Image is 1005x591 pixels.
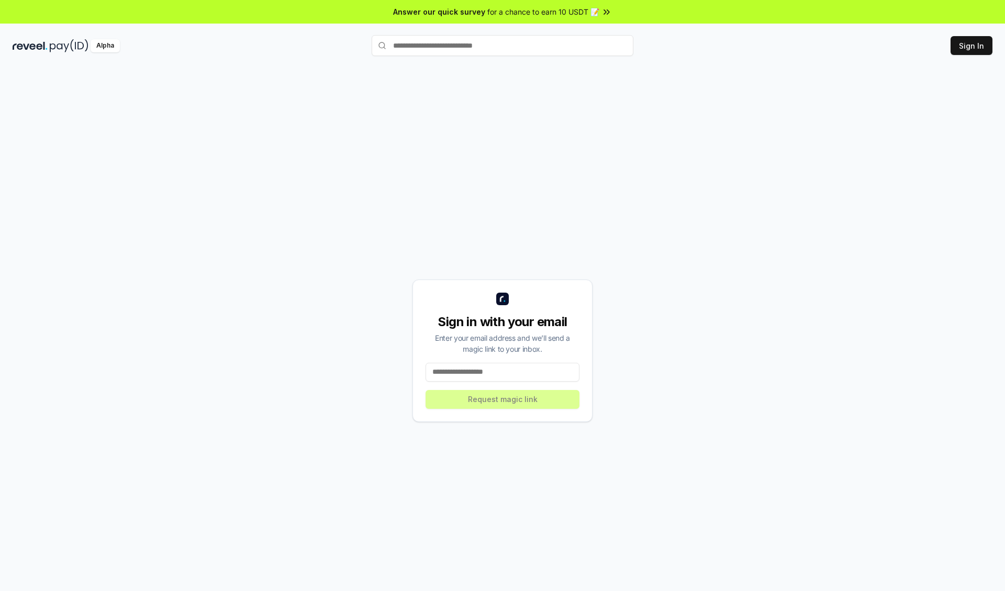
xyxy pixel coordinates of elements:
img: pay_id [50,39,88,52]
img: reveel_dark [13,39,48,52]
span: for a chance to earn 10 USDT 📝 [487,6,599,17]
div: Enter your email address and we’ll send a magic link to your inbox. [426,332,579,354]
button: Sign In [951,36,992,55]
div: Alpha [91,39,120,52]
img: logo_small [496,293,509,305]
span: Answer our quick survey [393,6,485,17]
div: Sign in with your email [426,314,579,330]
